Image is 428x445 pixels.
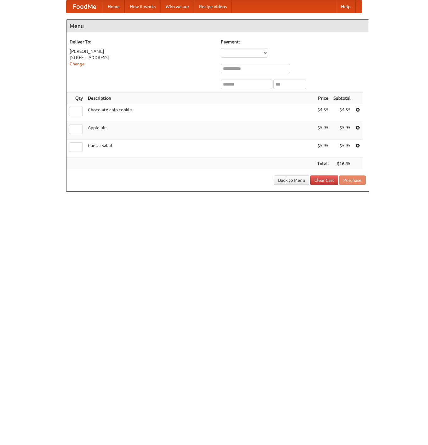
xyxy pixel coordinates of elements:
[315,140,331,158] td: $5.95
[221,39,366,45] h5: Payment:
[194,0,232,13] a: Recipe videos
[66,92,85,104] th: Qty
[331,104,353,122] td: $4.55
[66,20,369,32] h4: Menu
[70,54,214,61] div: [STREET_ADDRESS]
[85,140,315,158] td: Caesar salad
[125,0,161,13] a: How it works
[336,0,356,13] a: Help
[70,39,214,45] h5: Deliver To:
[331,122,353,140] td: $5.95
[85,104,315,122] td: Chocolate chip cookie
[70,48,214,54] div: [PERSON_NAME]
[274,175,309,185] a: Back to Menu
[331,92,353,104] th: Subtotal
[310,175,338,185] a: Clear Cart
[315,122,331,140] td: $5.95
[103,0,125,13] a: Home
[331,140,353,158] td: $5.95
[70,61,85,66] a: Change
[161,0,194,13] a: Who we are
[85,92,315,104] th: Description
[315,158,331,170] th: Total:
[66,0,103,13] a: FoodMe
[331,158,353,170] th: $16.45
[339,175,366,185] button: Purchase
[85,122,315,140] td: Apple pie
[315,104,331,122] td: $4.55
[315,92,331,104] th: Price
